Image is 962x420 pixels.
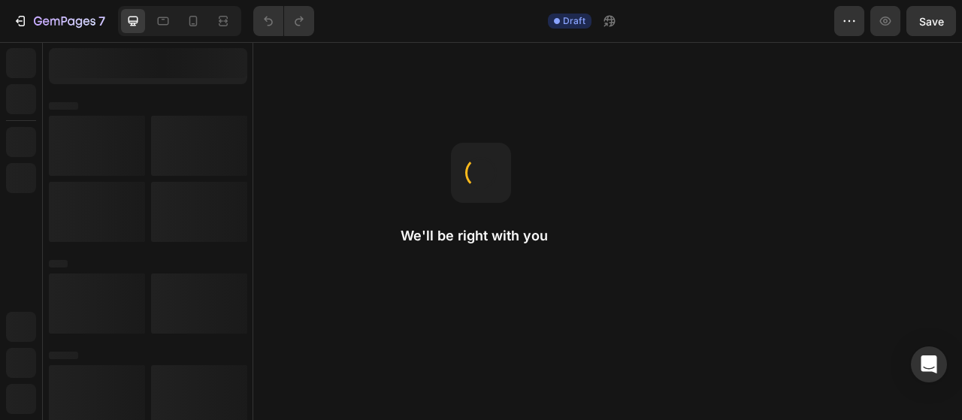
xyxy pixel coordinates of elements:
p: 7 [98,12,105,30]
button: 7 [6,6,112,36]
span: Save [919,15,944,28]
h2: We'll be right with you [401,227,561,245]
span: Draft [563,14,585,28]
div: Open Intercom Messenger [911,346,947,382]
div: Undo/Redo [253,6,314,36]
button: Save [906,6,956,36]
